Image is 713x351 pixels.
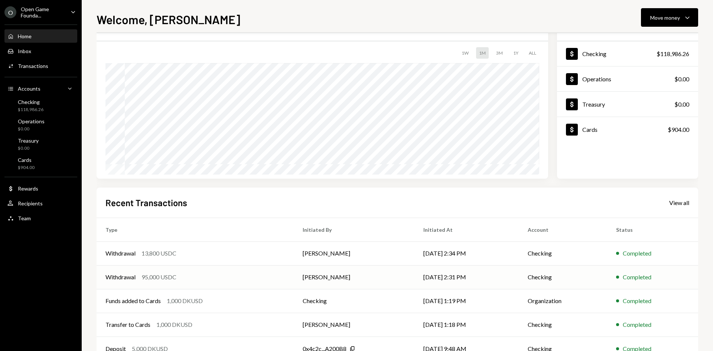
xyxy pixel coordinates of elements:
div: Operations [582,75,611,82]
a: Cards$904.00 [4,155,77,172]
div: ALL [526,47,539,59]
th: Initiated By [294,218,414,241]
div: $0.00 [674,100,689,109]
div: Inbox [18,48,31,54]
h2: Recent Transactions [105,196,187,209]
td: [DATE] 1:18 PM [414,313,519,337]
a: Transactions [4,59,77,72]
div: 3M [493,47,506,59]
div: $904.00 [18,165,35,171]
a: Home [4,29,77,43]
div: 1,000 DKUSD [167,296,203,305]
div: Open Game Founda... [21,6,65,19]
div: Completed [623,273,651,282]
div: Home [18,33,32,39]
div: Move money [650,14,680,22]
a: Checking$118,986.26 [4,97,77,114]
td: Checking [294,289,414,313]
th: Status [607,218,698,241]
div: Withdrawal [105,273,136,282]
div: $904.00 [668,125,689,134]
div: Team [18,215,31,221]
a: Operations$0.00 [4,116,77,134]
div: Checking [18,99,43,105]
td: Checking [519,241,607,265]
h1: Welcome, [PERSON_NAME] [97,12,240,27]
a: Accounts [4,82,77,95]
a: Cards$904.00 [557,117,698,142]
a: View all [669,198,689,207]
div: Treasury [18,137,39,144]
td: [DATE] 2:31 PM [414,265,519,289]
div: Funds added to Cards [105,296,161,305]
div: 1M [476,47,489,59]
th: Initiated At [414,218,519,241]
a: Inbox [4,44,77,58]
div: Operations [18,118,45,124]
td: Checking [519,265,607,289]
td: [PERSON_NAME] [294,241,414,265]
a: Treasury$0.00 [4,135,77,153]
td: [DATE] 1:19 PM [414,289,519,313]
div: Transfer to Cards [105,320,150,329]
div: 1Y [510,47,521,59]
div: $0.00 [674,75,689,84]
div: Cards [18,157,35,163]
div: Rewards [18,185,38,192]
a: Team [4,211,77,225]
td: Organization [519,289,607,313]
div: Completed [623,296,651,305]
a: Treasury$0.00 [557,92,698,117]
div: Transactions [18,63,48,69]
div: 95,000 USDC [141,273,176,282]
div: 1,000 DKUSD [156,320,192,329]
div: Treasury [582,101,605,108]
td: [PERSON_NAME] [294,313,414,337]
div: O [4,6,16,18]
div: Cards [582,126,598,133]
td: [DATE] 2:34 PM [414,241,519,265]
div: View all [669,199,689,207]
button: Move money [641,8,698,27]
a: Operations$0.00 [557,66,698,91]
div: $118,986.26 [657,49,689,58]
div: $118,986.26 [18,107,43,113]
td: Checking [519,313,607,337]
td: [PERSON_NAME] [294,265,414,289]
div: $0.00 [18,145,39,152]
div: Withdrawal [105,249,136,258]
a: Checking$118,986.26 [557,41,698,66]
div: 1W [459,47,472,59]
div: Completed [623,320,651,329]
div: 13,800 USDC [141,249,176,258]
div: $0.00 [18,126,45,132]
div: Recipients [18,200,43,207]
div: Checking [582,50,606,57]
a: Rewards [4,182,77,195]
th: Account [519,218,607,241]
a: Recipients [4,196,77,210]
th: Type [97,218,294,241]
div: Accounts [18,85,40,92]
div: Completed [623,249,651,258]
